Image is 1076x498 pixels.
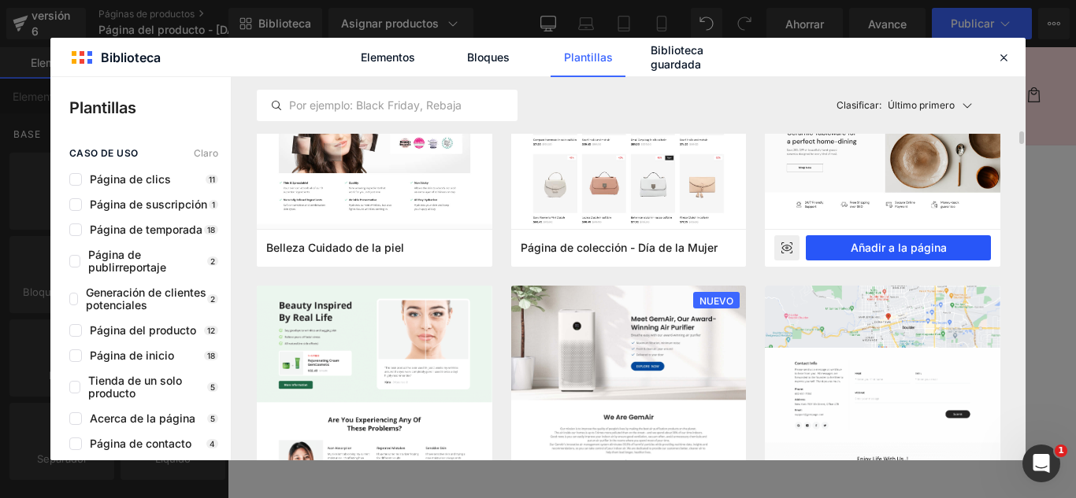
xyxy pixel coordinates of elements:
font: 18 [207,225,215,234]
button: Añadir a la página [806,235,991,260]
font: Página de contacto [90,437,191,450]
font: 5 [210,382,215,392]
font: S/. 165.00 [648,192,710,210]
font: WINCHA [675,164,748,186]
font: caso de uso [69,147,138,159]
font: Añadir a la cesta [647,371,775,389]
font: Página de inicio [90,349,174,362]
summary: Búsqueda [819,36,854,71]
font: Título predeterminado [505,264,657,282]
font: Cantidad [681,301,741,319]
button: Clasificar:Último primero [830,90,1001,121]
font: Página de publirreportaje [88,248,166,274]
font: NUEVO [699,295,733,307]
span: Belleza Cuidado de la piel [266,241,404,255]
font: 11 [209,175,215,184]
font: Plantillas [564,50,613,64]
font: 2 [210,256,215,266]
font: Contacto [163,45,221,61]
font: 1 [1058,445,1064,456]
font: Generación de clientes potenciales [86,286,206,312]
a: Catálogo [80,36,154,69]
font: Bloques [467,50,510,64]
font: Último primero [888,99,955,111]
button: Añadir a la cesta [623,360,799,399]
font: Página del producto [90,323,196,337]
span: Página de colección - Día de la Mujer [521,241,718,255]
font: Elementos [361,50,415,64]
font: Biblioteca guardada [651,43,703,71]
font: Página de colección - Día de la Mujer [521,241,718,254]
font: Acerca de la página [90,411,195,425]
font: Página de clics [90,172,171,186]
iframe: Chat en vivo de Intercom [1022,445,1060,482]
div: Avance [774,235,800,260]
font: 2 [210,294,215,304]
font: Clasificar: [837,99,881,111]
a: Contacto [154,36,230,69]
font: 5 [210,414,215,423]
font: Plantillas [69,98,136,117]
input: Por ejemplo: Black Friday, Rebajas,... [258,96,517,115]
font: Claro [194,147,218,159]
img: Exclusiva Perú [395,6,552,101]
font: Inicio [39,45,71,61]
font: 12 [207,326,215,335]
font: Página de temporada [90,223,202,236]
font: 1 [212,200,215,209]
img: WINCHA [109,157,376,424]
font: Añadir a la página [851,241,947,254]
a: Inicio [30,36,80,69]
font: Título [488,235,527,253]
font: 18 [207,351,215,360]
font: Página de suscripción [90,197,207,211]
a: WINCHA [675,165,748,184]
font: Belleza Cuidado de la piel [266,241,404,254]
font: S/. 99.00 [718,192,773,210]
font: 4 [210,439,215,448]
font: Tienda de un solo producto [88,374,182,400]
font: Catálogo [90,45,145,61]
